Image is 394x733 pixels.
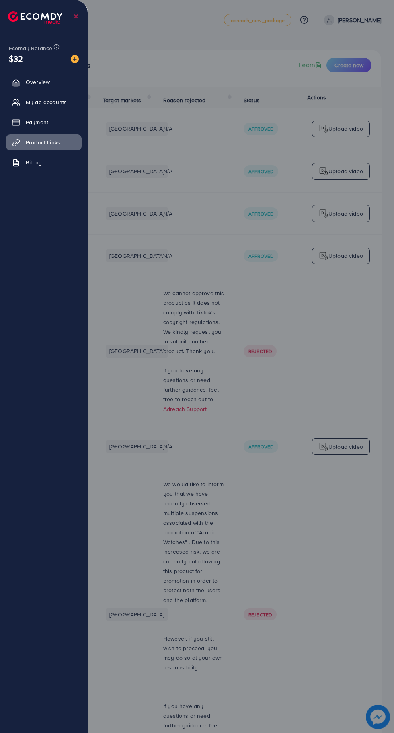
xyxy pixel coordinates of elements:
span: My ad accounts [26,98,67,106]
img: logo [8,11,62,24]
span: Product Links [26,138,60,146]
a: Product Links [6,134,82,150]
a: My ad accounts [6,94,82,110]
a: Payment [6,114,82,130]
span: Payment [26,118,48,126]
img: image [71,55,79,63]
span: Ecomdy Balance [9,44,52,52]
span: Overview [26,78,50,86]
span: Billing [26,158,42,166]
a: Overview [6,74,82,90]
span: $32 [9,53,23,64]
a: Billing [6,154,82,170]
